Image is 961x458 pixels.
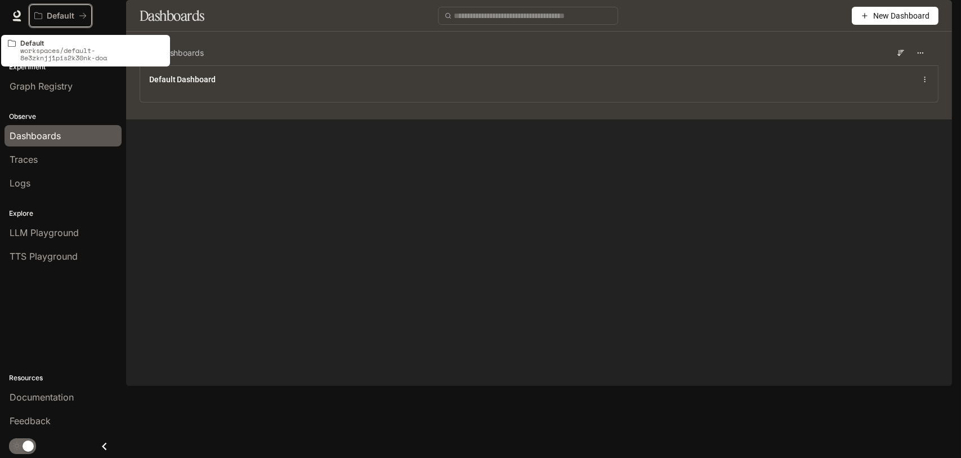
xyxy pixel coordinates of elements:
[47,11,74,21] p: Default
[29,5,92,27] button: All workspaces
[20,47,163,61] p: workspaces/default-8e3zknjj1pis2k30nk-doa
[20,39,163,47] p: Default
[852,7,938,25] button: New Dashboard
[149,74,216,85] a: Default Dashboard
[140,5,204,27] h1: Dashboards
[149,47,204,59] span: All Dashboards
[873,10,929,22] span: New Dashboard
